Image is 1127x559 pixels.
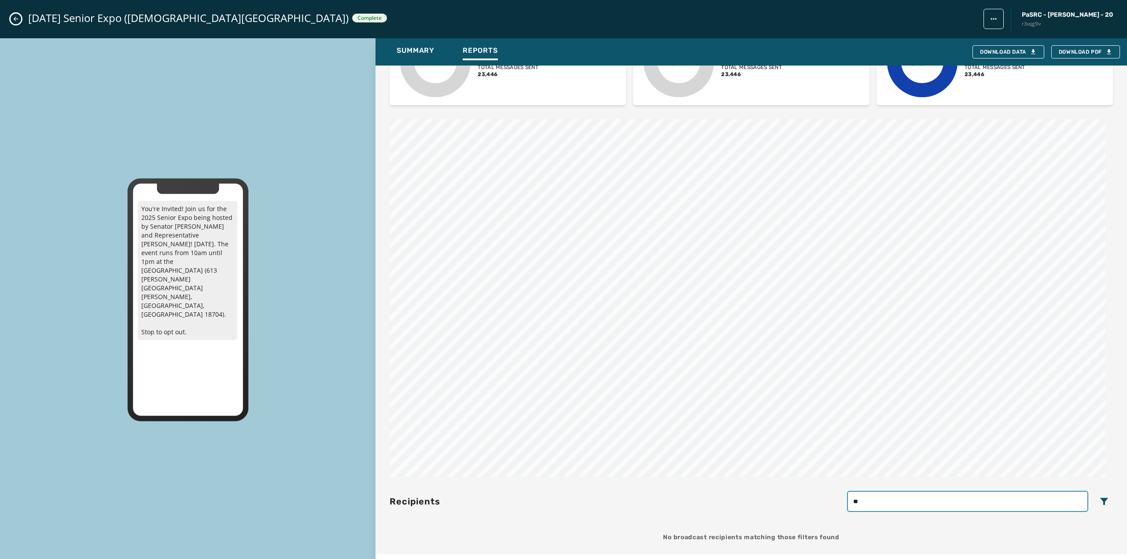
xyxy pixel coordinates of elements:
[456,42,505,62] button: Reports
[721,71,741,78] span: 23,446
[965,64,1025,71] span: Total messages sent
[721,64,782,71] span: Total messages sent
[1095,493,1113,510] button: Filters menu
[1051,45,1120,58] button: Download PDF
[478,71,497,78] span: 23,446
[397,46,435,55] span: Summary
[965,71,984,78] span: 23,446
[983,9,1004,29] button: broadcast action menu
[1022,20,1113,28] span: r3sqg5lv
[980,48,1037,55] div: Download Data
[972,45,1044,58] button: Download Data
[138,201,237,340] p: You're Invited! Join us for the 2025 Senior Expo being hosted by Senator [PERSON_NAME] and Repres...
[357,15,382,22] span: Complete
[908,52,937,69] text: 88%
[390,42,442,62] button: Summary
[478,64,538,71] span: Total messages sent
[1022,11,1113,19] span: PaSRC - [PERSON_NAME] - 20
[463,46,498,55] span: Reports
[663,533,839,542] span: No broadcast recipients matching those filters found
[425,52,446,69] text: 4%
[1059,48,1112,55] span: Download PDF
[669,52,689,69] text: 3%
[28,11,349,25] span: [DATE] Senior Expo ([DEMOGRAPHIC_DATA][GEOGRAPHIC_DATA])
[390,495,440,508] h4: Recipients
